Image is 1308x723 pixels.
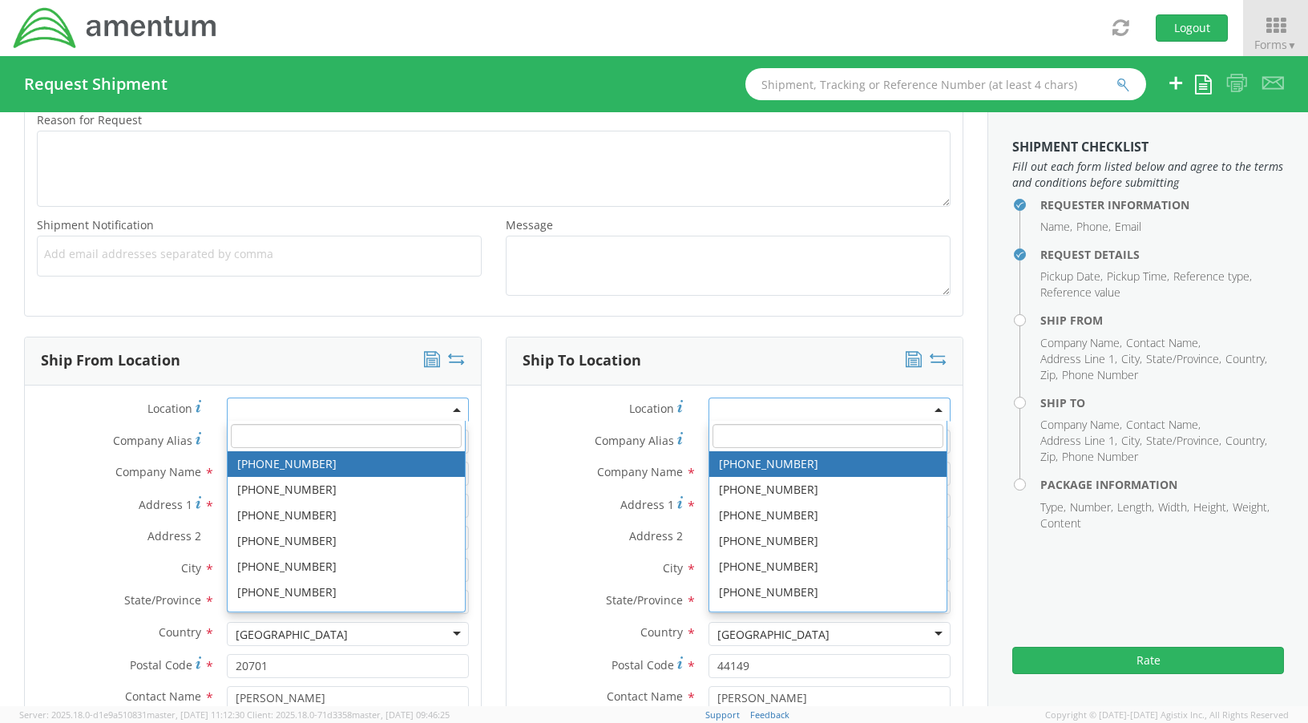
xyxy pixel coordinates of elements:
[597,464,683,479] span: Company Name
[1173,269,1252,285] li: Reference type
[1040,199,1284,211] h4: Requester Information
[1040,269,1103,285] li: Pickup Date
[1012,140,1284,155] h3: Shipment Checklist
[523,353,641,369] h3: Ship To Location
[228,451,465,477] li: [PHONE_NUMBER]
[1070,499,1113,515] li: Number
[130,657,192,673] span: Postal Code
[1040,397,1284,409] h4: Ship To
[1126,335,1201,351] li: Contact Name
[709,528,947,554] li: [PHONE_NUMBER]
[352,709,450,721] span: master, [DATE] 09:46:25
[159,624,201,640] span: Country
[115,464,201,479] span: Company Name
[1040,367,1058,383] li: Zip
[12,6,219,50] img: dyn-intl-logo-049831509241104b2a82.png
[24,75,168,93] h4: Request Shipment
[1045,709,1289,721] span: Copyright © [DATE]-[DATE] Agistix Inc., All Rights Reserved
[37,112,142,127] span: Reason for Request
[147,401,192,416] span: Location
[709,503,947,528] li: [PHONE_NUMBER]
[1225,351,1267,367] li: Country
[709,605,947,631] li: [PHONE_NUMBER]
[717,627,830,643] div: [GEOGRAPHIC_DATA]
[139,497,192,512] span: Address 1
[1193,499,1229,515] li: Height
[629,528,683,543] span: Address 2
[1117,499,1154,515] li: Length
[228,477,465,503] li: [PHONE_NUMBER]
[147,709,244,721] span: master, [DATE] 11:12:30
[1040,515,1081,531] li: Content
[44,246,474,262] span: Add email addresses separated by comma
[1040,417,1122,433] li: Company Name
[1156,14,1228,42] button: Logout
[709,451,947,477] li: [PHONE_NUMBER]
[228,528,465,554] li: [PHONE_NUMBER]
[1146,433,1221,449] li: State/Province
[1062,449,1138,465] li: Phone Number
[1040,499,1066,515] li: Type
[1040,285,1120,301] li: Reference value
[750,709,789,721] a: Feedback
[228,605,465,631] li: [PHONE_NUMBER]
[606,592,683,608] span: State/Province
[1040,314,1284,326] h4: Ship From
[1121,433,1142,449] li: City
[1040,351,1117,367] li: Address Line 1
[705,709,740,721] a: Support
[236,627,348,643] div: [GEOGRAPHIC_DATA]
[147,528,201,543] span: Address 2
[1107,269,1169,285] li: Pickup Time
[247,709,450,721] span: Client: 2025.18.0-71d3358
[612,657,674,673] span: Postal Code
[1062,367,1138,383] li: Phone Number
[1158,499,1189,515] li: Width
[19,709,244,721] span: Server: 2025.18.0-d1e9a510831
[1121,351,1142,367] li: City
[41,353,180,369] h3: Ship From Location
[620,497,674,512] span: Address 1
[1040,335,1122,351] li: Company Name
[709,477,947,503] li: [PHONE_NUMBER]
[124,592,201,608] span: State/Province
[640,624,683,640] span: Country
[1040,219,1072,235] li: Name
[228,554,465,580] li: [PHONE_NUMBER]
[228,580,465,605] li: [PHONE_NUMBER]
[1040,248,1284,261] h4: Request Details
[228,503,465,528] li: [PHONE_NUMBER]
[125,689,201,704] span: Contact Name
[1040,433,1117,449] li: Address Line 1
[506,217,553,232] span: Message
[709,554,947,580] li: [PHONE_NUMBER]
[181,560,201,576] span: City
[607,689,683,704] span: Contact Name
[595,433,674,448] span: Company Alias
[1076,219,1111,235] li: Phone
[1040,479,1284,491] h4: Package Information
[709,580,947,605] li: [PHONE_NUMBER]
[1012,647,1284,674] button: Rate
[629,401,674,416] span: Location
[1225,433,1267,449] li: Country
[113,433,192,448] span: Company Alias
[1012,159,1284,191] span: Fill out each form listed below and agree to the terms and conditions before submitting
[1040,449,1058,465] li: Zip
[1115,219,1141,235] li: Email
[1287,38,1297,52] span: ▼
[1254,37,1297,52] span: Forms
[37,217,154,232] span: Shipment Notification
[1126,417,1201,433] li: Contact Name
[1146,351,1221,367] li: State/Province
[663,560,683,576] span: City
[745,68,1146,100] input: Shipment, Tracking or Reference Number (at least 4 chars)
[1233,499,1270,515] li: Weight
